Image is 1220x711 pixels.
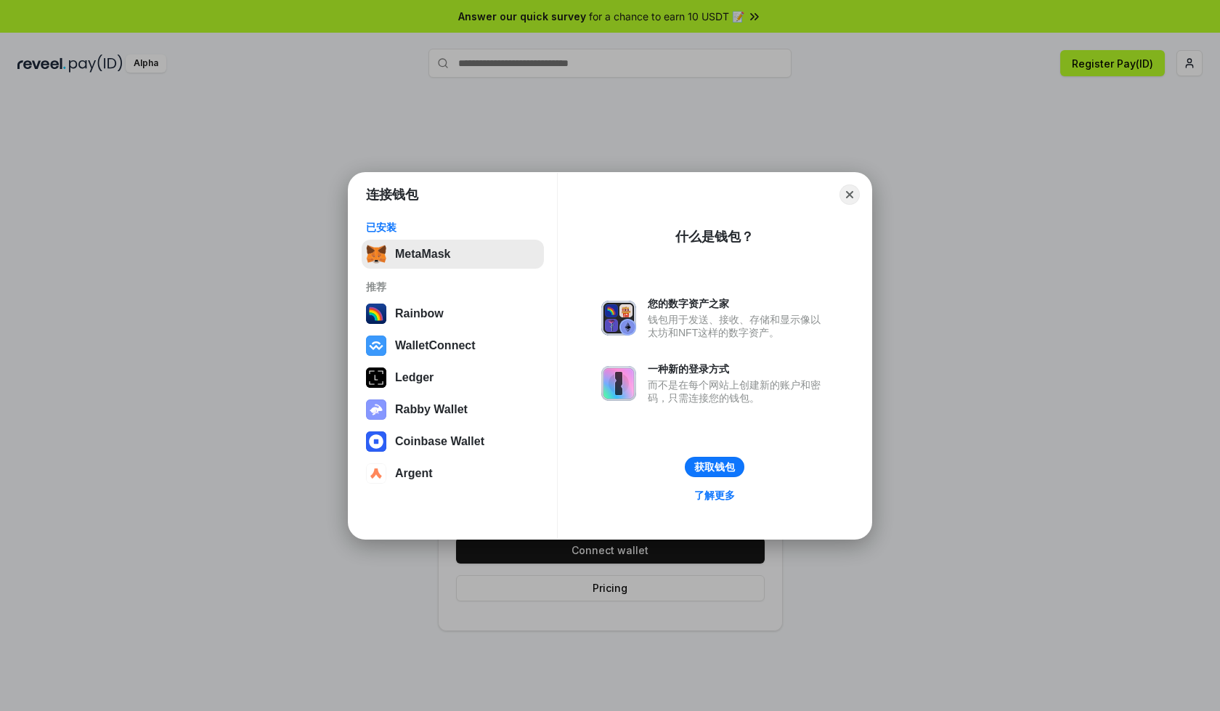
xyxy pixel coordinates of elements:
[362,395,544,424] button: Rabby Wallet
[601,366,636,401] img: svg+xml,%3Csvg%20xmlns%3D%22http%3A%2F%2Fwww.w3.org%2F2000%2Fsvg%22%20fill%3D%22none%22%20viewBox...
[362,299,544,328] button: Rainbow
[366,336,386,356] img: svg+xml,%3Csvg%20width%3D%2228%22%20height%3D%2228%22%20viewBox%3D%220%200%2028%2028%22%20fill%3D...
[395,339,476,352] div: WalletConnect
[675,228,754,245] div: 什么是钱包？
[395,371,434,384] div: Ledger
[366,186,418,203] h1: 连接钱包
[362,459,544,488] button: Argent
[366,280,540,293] div: 推荐
[362,240,544,269] button: MetaMask
[366,367,386,388] img: svg+xml,%3Csvg%20xmlns%3D%22http%3A%2F%2Fwww.w3.org%2F2000%2Fsvg%22%20width%3D%2228%22%20height%3...
[694,489,735,502] div: 了解更多
[686,486,744,505] a: 了解更多
[839,184,860,205] button: Close
[366,463,386,484] img: svg+xml,%3Csvg%20width%3D%2228%22%20height%3D%2228%22%20viewBox%3D%220%200%2028%2028%22%20fill%3D...
[395,403,468,416] div: Rabby Wallet
[685,457,744,477] button: 获取钱包
[601,301,636,336] img: svg+xml,%3Csvg%20xmlns%3D%22http%3A%2F%2Fwww.w3.org%2F2000%2Fsvg%22%20fill%3D%22none%22%20viewBox...
[366,304,386,324] img: svg+xml,%3Csvg%20width%3D%22120%22%20height%3D%22120%22%20viewBox%3D%220%200%20120%20120%22%20fil...
[362,363,544,392] button: Ledger
[366,431,386,452] img: svg+xml,%3Csvg%20width%3D%2228%22%20height%3D%2228%22%20viewBox%3D%220%200%2028%2028%22%20fill%3D...
[362,331,544,360] button: WalletConnect
[366,221,540,234] div: 已安装
[648,313,828,339] div: 钱包用于发送、接收、存储和显示像以太坊和NFT这样的数字资产。
[395,248,450,261] div: MetaMask
[694,460,735,474] div: 获取钱包
[648,378,828,405] div: 而不是在每个网站上创建新的账户和密码，只需连接您的钱包。
[648,362,828,375] div: 一种新的登录方式
[362,427,544,456] button: Coinbase Wallet
[366,244,386,264] img: svg+xml,%3Csvg%20fill%3D%22none%22%20height%3D%2233%22%20viewBox%3D%220%200%2035%2033%22%20width%...
[395,307,444,320] div: Rainbow
[366,399,386,420] img: svg+xml,%3Csvg%20xmlns%3D%22http%3A%2F%2Fwww.w3.org%2F2000%2Fsvg%22%20fill%3D%22none%22%20viewBox...
[648,297,828,310] div: 您的数字资产之家
[395,435,484,448] div: Coinbase Wallet
[395,467,433,480] div: Argent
